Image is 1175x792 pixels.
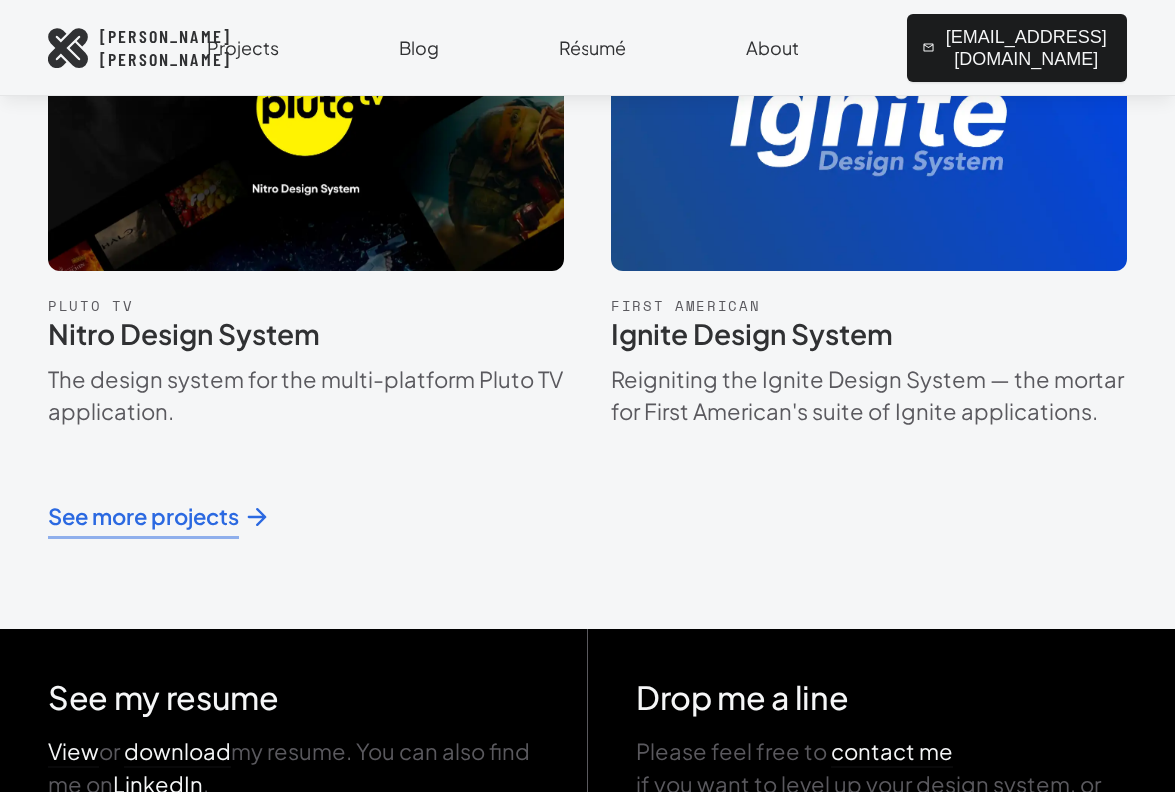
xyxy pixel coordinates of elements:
a: download [124,737,231,765]
span: [EMAIL_ADDRESS][DOMAIN_NAME] [922,26,1111,70]
button: [EMAIL_ADDRESS][DOMAIN_NAME] [907,14,1127,82]
h3: See my resume [48,677,539,717]
h4: Nitro Design System [48,316,564,351]
span: [PERSON_NAME] [PERSON_NAME] [100,25,231,70]
h4: Ignite Design System [611,316,1127,351]
a: contact me [831,737,953,765]
div: Pluto TV [48,295,564,316]
a: [PERSON_NAME][PERSON_NAME] [48,25,231,70]
a: View [48,737,99,765]
p: Reigniting the Ignite Design System — the mortar for First American's suite of Ignite applications. [611,363,1127,428]
h3: Drop me a line [636,677,1127,717]
p: The design system for the multi-platform Pluto TV application. [48,363,564,428]
div: First American [611,295,1127,316]
a: See more projects [48,500,269,533]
